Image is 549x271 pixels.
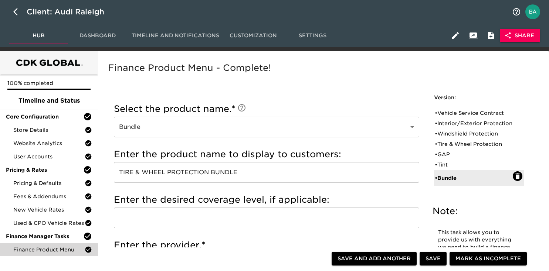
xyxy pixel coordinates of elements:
div: •GAP [434,149,524,159]
span: Dashboard [72,31,123,40]
span: New Vehicle Rates [13,206,85,213]
h6: Version: [434,94,524,102]
h5: Select the product name. [114,103,419,115]
button: Client View [464,27,482,44]
button: Share [500,29,540,42]
div: • GAP [435,151,513,158]
div: •Bundle [434,170,524,186]
div: Client: Audi Raleigh [27,6,115,18]
span: Share [506,31,534,40]
span: Settings [287,31,338,40]
div: •Vehicle Service Contract [434,108,524,118]
button: Mark as Incomplete [450,252,527,265]
h5: Enter the desired coverage level, if applicable: [114,194,419,206]
h5: Enter the product name to display to customers: [114,148,419,160]
h5: Finance Product Menu - Complete! [108,62,536,74]
span: Store Details [13,126,85,134]
h5: Enter the provider. [114,239,419,251]
button: Internal Notes and Comments [482,27,500,44]
div: • Tint [435,161,513,168]
span: User Accounts [13,153,85,160]
span: Mark as Incomplete [455,254,521,263]
div: Bundle [114,117,419,137]
p: 100% completed [7,79,91,87]
span: Used & CPO Vehicle Rates [13,219,85,227]
span: Website Analytics [13,140,85,147]
span: Save [426,254,441,263]
div: • Interior/Exterior Protection [435,120,513,127]
span: Hub [13,31,64,40]
span: Pricing & Defaults [13,179,85,187]
span: Timeline and Notifications [132,31,219,40]
span: Finance Product Menu [13,246,85,253]
button: Delete: Bundle [513,171,522,181]
span: Fees & Addendums [13,193,85,200]
button: notifications [508,3,525,21]
span: Core Configuration [6,113,83,120]
img: Profile [525,4,540,19]
span: Pricing & Rates [6,166,83,174]
button: Edit Hub [447,27,464,44]
span: Customization [228,31,278,40]
h5: Note: [433,205,525,217]
span: Save and Add Another [338,254,411,263]
div: •Tint [434,159,524,170]
span: Timeline and Status [6,96,92,105]
div: • Bundle [435,174,513,182]
button: Save and Add Another [332,252,417,265]
div: •Tire & Wheel Protection [434,139,524,149]
div: • Windshield Protection [435,130,513,137]
div: • Vehicle Service Contract [435,109,513,117]
div: • Tire & Wheel Protection [435,140,513,148]
div: •Interior/Exterior Protection [434,118,524,128]
span: Finance Manager Tasks [6,233,83,240]
div: •Windshield Protection [434,128,524,139]
button: Save [420,252,447,265]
